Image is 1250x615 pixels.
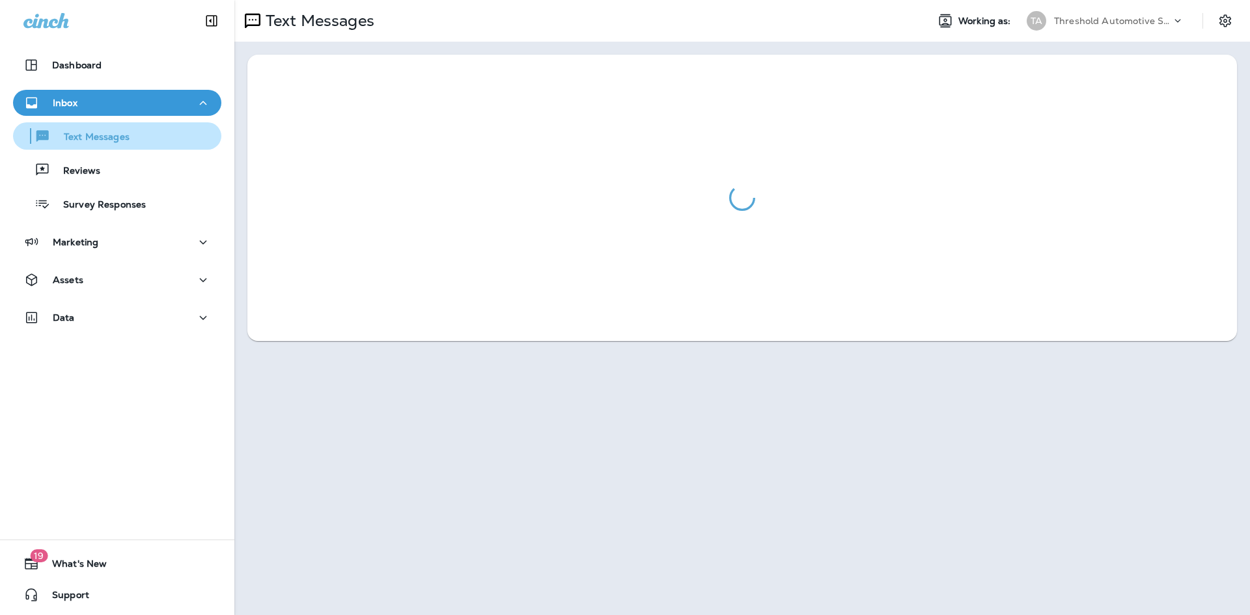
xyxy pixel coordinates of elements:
p: Dashboard [52,60,102,70]
p: Reviews [50,165,100,178]
span: Working as: [958,16,1014,27]
button: Inbox [13,90,221,116]
p: Text Messages [51,131,130,144]
button: Text Messages [13,122,221,150]
p: Data [53,312,75,323]
p: Threshold Automotive Service dba Grease Monkey [1054,16,1171,26]
button: Assets [13,267,221,293]
button: Reviews [13,156,221,184]
button: Marketing [13,229,221,255]
button: Data [13,305,221,331]
p: Text Messages [260,11,374,31]
button: Support [13,582,221,608]
div: TA [1027,11,1046,31]
p: Survey Responses [50,199,146,212]
button: Dashboard [13,52,221,78]
button: Settings [1214,9,1237,33]
button: 19What's New [13,551,221,577]
span: 19 [30,549,48,562]
p: Assets [53,275,83,285]
span: What's New [39,558,107,574]
p: Marketing [53,237,98,247]
span: Support [39,590,89,605]
button: Survey Responses [13,190,221,217]
button: Collapse Sidebar [193,8,230,34]
p: Inbox [53,98,77,108]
